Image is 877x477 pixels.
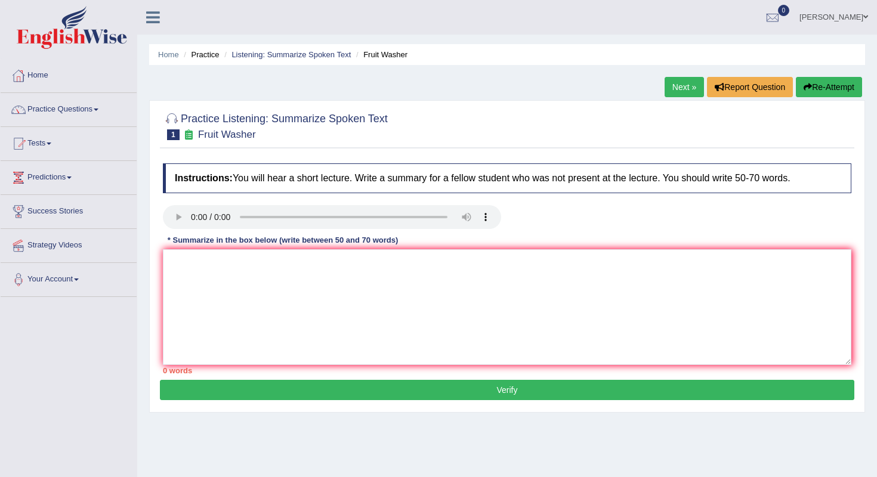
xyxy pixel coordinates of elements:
a: Home [158,50,179,59]
li: Practice [181,49,219,60]
div: 0 words [163,365,851,376]
a: Next » [665,77,704,97]
a: Listening: Summarize Spoken Text [231,50,351,59]
span: 0 [778,5,790,16]
b: Instructions: [175,173,233,183]
div: * Summarize in the box below (write between 50 and 70 words) [163,235,403,246]
a: Predictions [1,161,137,191]
h4: You will hear a short lecture. Write a summary for a fellow student who was not present at the le... [163,163,851,193]
span: 1 [167,129,180,140]
button: Verify [160,380,854,400]
a: Home [1,59,137,89]
h2: Practice Listening: Summarize Spoken Text [163,110,388,140]
small: Exam occurring question [183,129,195,141]
small: Fruit Washer [198,129,256,140]
a: Strategy Videos [1,229,137,259]
button: Report Question [707,77,793,97]
li: Fruit Washer [353,49,407,60]
a: Your Account [1,263,137,293]
a: Practice Questions [1,93,137,123]
button: Re-Attempt [796,77,862,97]
a: Tests [1,127,137,157]
a: Success Stories [1,195,137,225]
